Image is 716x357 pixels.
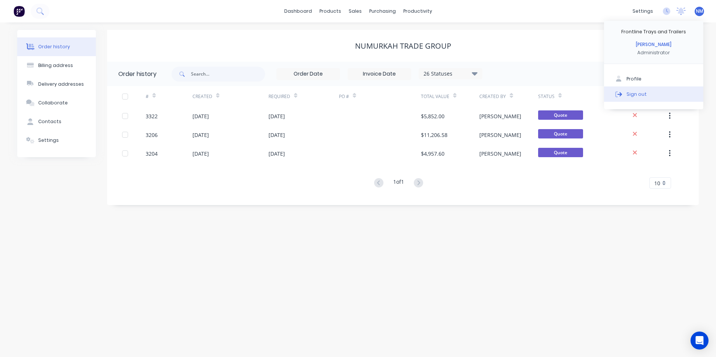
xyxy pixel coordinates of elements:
div: Created By [479,93,506,100]
div: 3206 [146,131,158,139]
a: dashboard [280,6,316,17]
div: Order history [118,70,157,79]
span: Quote [538,129,583,138]
div: Open Intercom Messenger [691,332,709,350]
div: Created [192,86,268,107]
div: Required [268,93,290,100]
span: 10 [654,179,660,187]
div: Required [268,86,339,107]
input: Search... [191,67,265,82]
div: [DATE] [268,112,285,120]
div: $4,957.60 [421,150,445,158]
div: Total Value [421,86,479,107]
div: 3322 [146,112,158,120]
div: Billing address [38,62,73,69]
div: [DATE] [192,112,209,120]
div: Total Value [421,93,449,100]
button: Delivery addresses [17,75,96,94]
div: Numurkah Trade Group [355,42,451,51]
div: [DATE] [268,131,285,139]
div: 26 Statuses [419,70,482,78]
div: 1 of 1 [393,178,404,189]
div: Contacts [38,118,61,125]
div: Created By [479,86,538,107]
div: $5,852.00 [421,112,445,120]
span: Quote [538,110,583,120]
button: Billing address [17,56,96,75]
div: [DATE] [268,150,285,158]
button: Collaborate [17,94,96,112]
div: Collaborate [38,100,68,106]
div: Settings [38,137,59,144]
div: 3204 [146,150,158,158]
button: Order history [17,37,96,56]
div: [PERSON_NAME] [636,41,671,48]
div: sales [345,6,365,17]
div: PO # [339,93,349,100]
div: Sign out [626,91,647,97]
div: [PERSON_NAME] [479,112,521,120]
div: settings [629,6,657,17]
button: Sign out [604,86,703,101]
span: NM [696,8,703,15]
div: products [316,6,345,17]
span: Quote [538,148,583,157]
div: Frontline Trays and Trailers [621,28,686,35]
div: [PERSON_NAME] [479,150,521,158]
div: Profile [626,76,641,82]
div: Created [192,93,212,100]
input: Order Date [277,68,340,80]
div: # [146,93,149,100]
div: purchasing [365,6,400,17]
img: Factory [13,6,25,17]
div: Status [538,86,620,107]
button: Settings [17,131,96,150]
div: Delivery addresses [38,81,84,88]
input: Invoice Date [348,68,411,80]
div: [PERSON_NAME] [479,131,521,139]
div: Administrator [637,49,670,56]
div: # [146,86,192,107]
button: Contacts [17,112,96,131]
div: [DATE] [192,131,209,139]
div: Order history [38,43,70,50]
button: Profile [604,71,703,86]
div: Status [538,93,555,100]
div: PO # [339,86,421,107]
div: $11,206.58 [421,131,447,139]
div: productivity [400,6,436,17]
div: [DATE] [192,150,209,158]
